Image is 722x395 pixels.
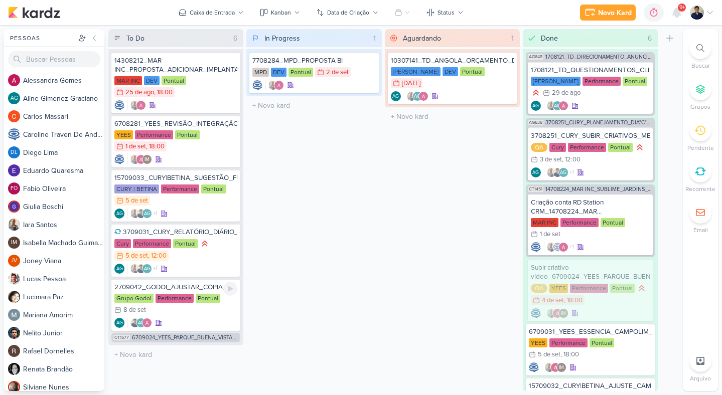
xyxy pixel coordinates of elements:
[23,75,104,86] div: A l e s s a n d r a G o m e s
[114,318,124,328] div: Aline Gimenez Graciano
[531,198,650,216] div: Criação conta RD Station CRM_14708224_MAR INC_SUBLIME_JARDINS_CRIAÇÃO_CAMPANHA_META_ADS
[550,362,560,372] img: Alessandra Gomes
[114,228,237,237] div: 3709031_CURY_RELATÓRIO_DIÁRIO_CAMPANHA_DIA"C"_SP
[558,242,568,252] img: Alessandra Gomes
[23,346,104,356] div: R a f a e l D o r n e l l e s
[127,154,152,164] div: Colaboradores: Iara Santos, Alessandra Gomes, Isabella Machado Guimarães
[568,168,574,176] span: +1
[544,167,574,177] div: Colaboradores: Iara Santos, Levy Pessoa, Aline Gimenez Graciano, Alessandra Gomes
[552,308,562,318] img: Alessandra Gomes
[116,267,123,272] p: AG
[561,311,566,316] p: IM
[560,170,566,175] p: AG
[549,284,568,293] div: YEES
[391,91,401,101] div: Aline Gimenez Graciano
[326,69,349,76] div: 2 de set
[8,219,20,231] img: Iara Santos
[552,90,581,96] div: 29 de ago
[23,129,104,140] div: C a r o l i n e T r a v e n D e A n d r a d e
[8,309,20,321] img: Mariana Amorim
[130,264,140,274] img: Iara Santos
[583,77,621,86] div: Performance
[200,239,210,249] div: Prioridade Alta
[531,263,650,281] div: Subir criativo vídeo_6709024_YEES_PARQUE_BUENA_VISTA_NOVA_CAMPANHA_TEASER_META
[529,338,547,347] div: YEES
[549,338,588,347] div: Performance
[391,91,401,101] div: Criador(a): Aline Gimenez Graciano
[11,240,17,246] p: IM
[142,209,152,219] div: Aline Gimenez Graciano
[23,292,104,302] div: L u c i m a r a P a z
[540,156,562,163] div: 3 de set
[531,167,541,177] div: Criador(a): Aline Gimenez Graciano
[690,102,710,111] p: Grupos
[418,91,428,101] img: Alessandra Gomes
[531,101,541,111] div: Aline Gimenez Graciano
[545,186,653,192] span: 14708224_MAR INC_SUBLIME_JARDINS_CRIAÇÃO_CAMPANHA_META_ADS
[23,202,104,212] div: G i u l i a B o s c h i
[552,167,562,177] img: Levy Pessoa
[132,335,238,340] span: 6709024_YEES_PARQUE_BUENA_VISTA_NOVA_CAMPANHA_TEASER_META
[23,147,104,158] div: D i e g o L i m a
[265,80,284,90] div: Colaboradores: Iara Santos, Alessandra Gomes
[152,265,158,273] span: +1
[598,8,632,18] div: Novo Kard
[125,143,146,150] div: 1 de set
[114,56,237,74] div: 14308212_MAR INC_PROPOSTA_ADICIONAR_IMPLANTAÇÃO_SITE
[623,77,647,86] div: Pontual
[114,264,124,274] div: Criador(a): Aline Gimenez Graciano
[590,338,614,347] div: Pontual
[161,184,199,193] div: Performance
[570,284,608,293] div: Performance
[23,310,104,320] div: M a r i a n a A m o r i m
[136,318,146,328] div: Aline Gimenez Graciano
[136,100,146,110] img: Alessandra Gomes
[248,98,379,113] input: + Novo kard
[288,68,313,77] div: Pontual
[23,328,104,338] div: N e l i t o J u n i o r
[685,184,715,193] p: Recorrente
[546,167,556,177] img: Iara Santos
[11,186,18,191] p: FO
[8,345,20,357] img: Rafael Dornelles
[271,68,286,77] div: DEV
[136,154,146,164] img: Alessandra Gomes
[268,80,278,90] img: Iara Santos
[414,94,420,99] p: AG
[564,297,583,304] div: , 18:00
[690,6,704,20] img: Levy Pessoa
[531,101,541,111] div: Criador(a): Aline Gimenez Graciano
[114,76,142,85] div: MAR INC
[531,66,650,75] div: 1708121_TD_QUESTIONAMENTOS_CLIENTE
[23,165,104,176] div: E d u a r d o Q u a r e s m a
[568,243,574,251] span: +1
[8,74,20,86] img: Alessandra Gomes
[387,109,518,124] input: + Novo kard
[252,68,269,77] div: MPD
[369,33,380,44] div: 1
[531,88,541,98] div: Prioridade Alta
[114,294,154,303] div: Grupo Godoi
[156,294,194,303] div: Performance
[644,33,656,44] div: 6
[610,284,635,293] div: Pontual
[23,382,104,392] div: S i l v i a n e N u n e s
[679,4,685,12] span: 9+
[544,242,574,252] div: Colaboradores: Iara Santos, Caroline Traven De Andrade, Alessandra Gomes, Isabella Machado Guimarães
[8,237,20,249] div: Isabella Machado Guimarães
[532,104,539,109] p: AG
[173,239,198,248] div: Pontual
[391,67,441,76] div: [PERSON_NAME]
[145,157,150,162] p: IM
[11,258,17,264] p: JV
[196,294,220,303] div: Pontual
[252,80,262,90] div: Criador(a): Caroline Traven De Andrade
[8,182,20,194] div: Fabio Oliveira
[529,362,539,372] div: Criador(a): Caroline Traven De Andrade
[114,264,124,274] div: Aline Gimenez Graciano
[110,347,241,362] input: + Novo kard
[152,210,158,218] span: +1
[531,143,547,152] div: QA
[11,96,18,101] p: AG
[391,56,514,65] div: 10307141_TD_ANGOLA_ORÇAMENTO_DEV_SITE_ANGOLA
